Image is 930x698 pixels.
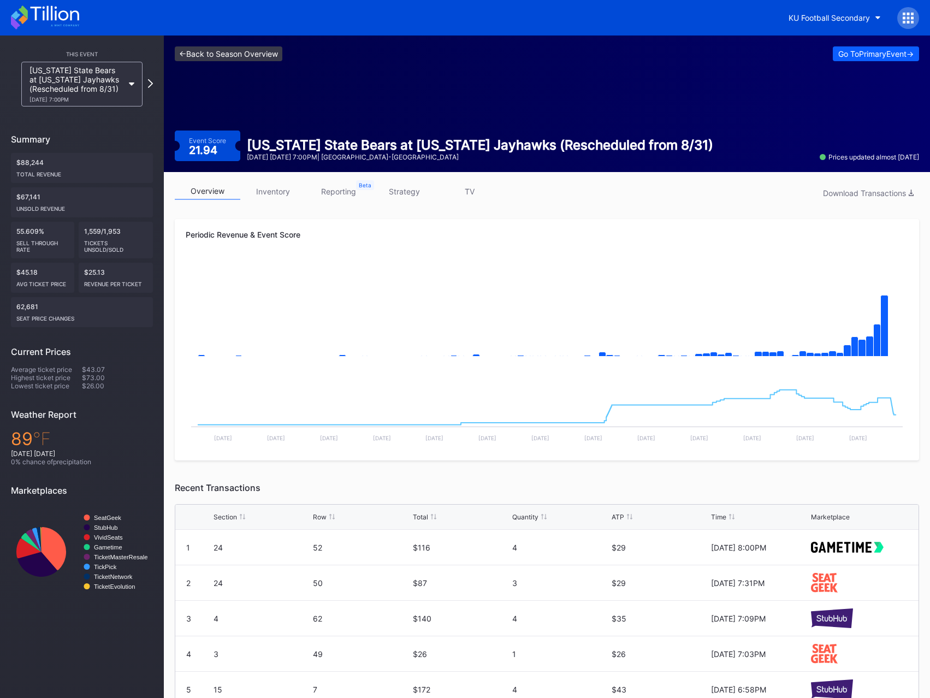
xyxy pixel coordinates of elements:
text: [DATE] [531,435,549,441]
div: KU Football Secondary [789,13,870,22]
div: Weather Report [11,409,153,420]
img: seatGeek.svg [811,573,838,592]
text: TicketEvolution [94,583,135,590]
span: ℉ [33,428,51,449]
div: Unsold Revenue [16,201,147,212]
div: [DATE] 7:00PM [29,96,123,103]
div: Go To Primary Event -> [838,49,914,58]
div: [US_STATE] State Bears at [US_STATE] Jayhawks (Rescheduled from 8/31) [29,66,123,103]
div: 4 [186,649,191,659]
svg: Chart title [11,504,153,600]
text: [DATE] [796,435,814,441]
text: VividSeats [94,534,123,541]
div: ATP [612,513,624,521]
a: overview [175,183,240,200]
div: Quantity [512,513,538,521]
div: Prices updated almost [DATE] [820,153,919,161]
text: [DATE] [478,435,496,441]
text: SeatGeek [94,514,121,521]
div: Average ticket price [11,365,82,374]
div: 49 [313,649,410,659]
div: 4 [512,685,609,694]
div: 4 [512,543,609,552]
div: 24 [214,578,310,588]
svg: Chart title [186,368,908,449]
text: TickPick [94,564,117,570]
text: StubHub [94,524,118,531]
div: [DATE] 7:31PM [711,578,808,588]
button: Download Transactions [818,186,919,200]
div: $88,244 [11,153,153,183]
div: 50 [313,578,410,588]
div: 62 [313,614,410,623]
div: $172 [413,685,510,694]
text: [DATE] [690,435,708,441]
div: $35 [612,614,708,623]
text: [DATE] [425,435,443,441]
div: 3 [186,614,191,623]
div: Revenue per ticket [84,276,148,287]
div: [DATE] [DATE] [11,449,153,458]
svg: Chart title [186,258,908,368]
text: [DATE] [214,435,232,441]
div: [DATE] 7:09PM [711,614,808,623]
div: $29 [612,543,708,552]
div: $26 [612,649,708,659]
div: Row [313,513,327,521]
div: $43 [612,685,708,694]
text: TicketNetwork [94,573,133,580]
text: [DATE] [849,435,867,441]
div: seat price changes [16,311,147,322]
div: Highest ticket price [11,374,82,382]
img: seatGeek.svg [811,644,838,663]
text: [DATE] [373,435,391,441]
a: <-Back to Season Overview [175,46,282,61]
button: KU Football Secondary [780,8,889,28]
div: Sell Through Rate [16,235,69,253]
div: 1,559/1,953 [79,222,153,258]
img: gametime.svg [811,542,884,553]
a: reporting [306,183,371,200]
a: strategy [371,183,437,200]
div: 15 [214,685,310,694]
a: inventory [240,183,306,200]
div: This Event [11,51,153,57]
div: 52 [313,543,410,552]
div: $140 [413,614,510,623]
div: Current Prices [11,346,153,357]
div: 24 [214,543,310,552]
div: Total Revenue [16,167,147,178]
div: Total [413,513,428,521]
div: 5 [186,685,191,694]
div: $26.00 [82,382,153,390]
text: [DATE] [637,435,655,441]
div: Periodic Revenue & Event Score [186,230,908,239]
div: 55.609% [11,222,74,258]
button: Go ToPrimaryEvent-> [833,46,919,61]
div: 1 [186,543,190,552]
div: $43.07 [82,365,153,374]
div: 2 [186,578,191,588]
div: [DATE] [DATE] 7:00PM | [GEOGRAPHIC_DATA]-[GEOGRAPHIC_DATA] [247,153,713,161]
div: Avg ticket price [16,276,69,287]
div: [DATE] 6:58PM [711,685,808,694]
div: 89 [11,428,153,449]
div: [US_STATE] State Bears at [US_STATE] Jayhawks (Rescheduled from 8/31) [247,137,713,153]
text: [DATE] [320,435,338,441]
img: stubHub.svg [811,608,854,628]
div: 1 [512,649,609,659]
text: Gametime [94,544,122,551]
text: TicketMasterResale [94,554,147,560]
div: $87 [413,578,510,588]
div: 3 [214,649,310,659]
div: 0 % chance of precipitation [11,458,153,466]
div: $67,141 [11,187,153,217]
div: Lowest ticket price [11,382,82,390]
div: Summary [11,134,153,145]
div: $45.18 [11,263,74,293]
div: Tickets Unsold/Sold [84,235,148,253]
div: $73.00 [82,374,153,382]
div: 4 [512,614,609,623]
div: Download Transactions [823,188,914,198]
div: Recent Transactions [175,482,919,493]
